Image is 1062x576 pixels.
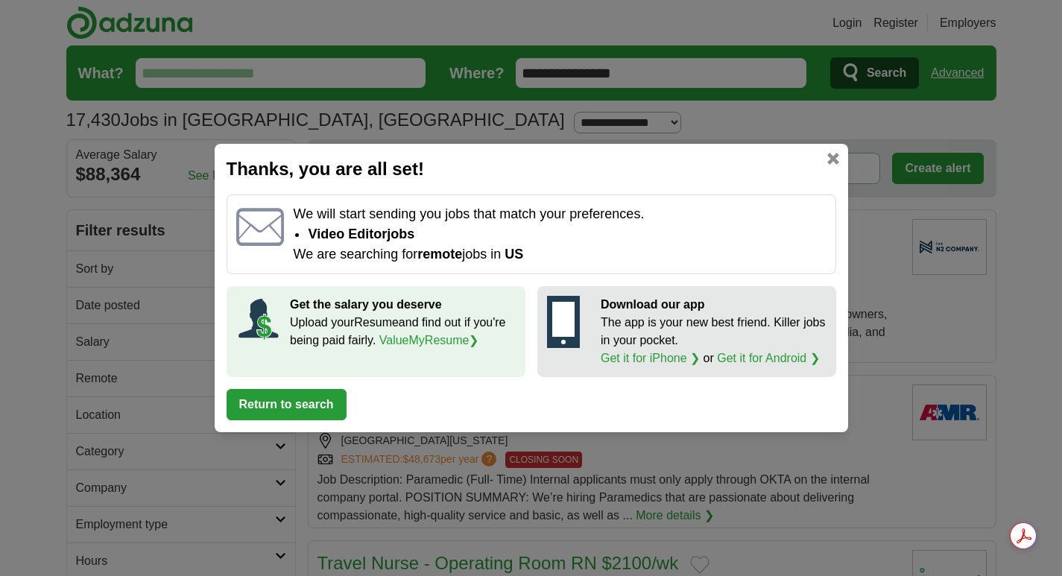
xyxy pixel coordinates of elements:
span: US [505,247,523,262]
p: Upload your Resume and find out if you're being paid fairly. [290,314,516,349]
li: Video Editor jobs [308,224,826,244]
a: Get it for Android ❯ [717,352,820,364]
a: ValueMyResume❯ [379,334,479,346]
button: Return to search [227,389,347,420]
p: We will start sending you jobs that match your preferences. [293,204,826,224]
p: The app is your new best friend. Killer jobs in your pocket. or [601,314,826,367]
p: Download our app [601,296,826,314]
strong: remote [417,247,462,262]
a: Get it for iPhone ❯ [601,352,700,364]
p: We are searching for jobs in [293,244,826,265]
p: Get the salary you deserve [290,296,516,314]
h2: Thanks, you are all set! [227,156,836,183]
